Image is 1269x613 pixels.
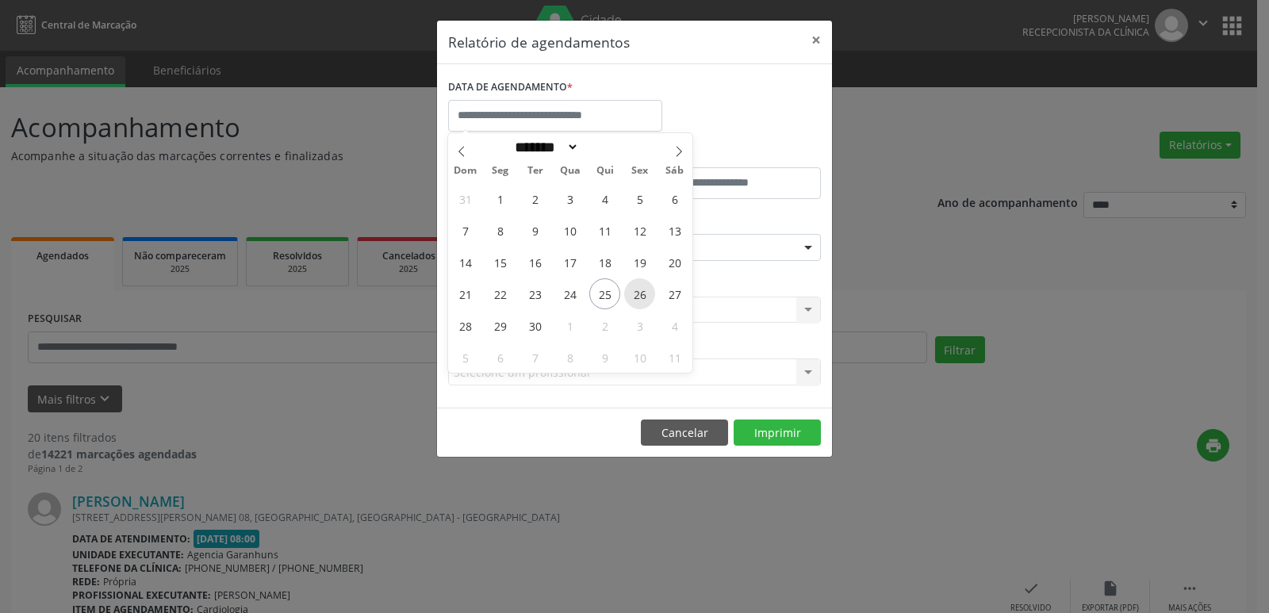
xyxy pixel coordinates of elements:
[623,166,658,176] span: Sex
[448,32,630,52] h5: Relatório de agendamentos
[518,166,553,176] span: Ter
[450,247,481,278] span: Setembro 14, 2025
[519,247,550,278] span: Setembro 16, 2025
[659,247,690,278] span: Setembro 20, 2025
[554,183,585,214] span: Setembro 3, 2025
[485,310,516,341] span: Setembro 29, 2025
[553,166,588,176] span: Qua
[641,420,728,446] button: Cancelar
[519,215,550,246] span: Setembro 9, 2025
[448,166,483,176] span: Dom
[554,310,585,341] span: Outubro 1, 2025
[589,278,620,309] span: Setembro 25, 2025
[659,310,690,341] span: Outubro 4, 2025
[483,166,518,176] span: Seg
[624,342,655,373] span: Outubro 10, 2025
[554,215,585,246] span: Setembro 10, 2025
[448,75,573,100] label: DATA DE AGENDAMENTO
[659,215,690,246] span: Setembro 13, 2025
[659,278,690,309] span: Setembro 27, 2025
[485,215,516,246] span: Setembro 8, 2025
[624,310,655,341] span: Outubro 3, 2025
[485,247,516,278] span: Setembro 15, 2025
[800,21,832,59] button: Close
[519,183,550,214] span: Setembro 2, 2025
[659,342,690,373] span: Outubro 11, 2025
[450,310,481,341] span: Setembro 28, 2025
[624,247,655,278] span: Setembro 19, 2025
[450,183,481,214] span: Agosto 31, 2025
[450,342,481,373] span: Outubro 5, 2025
[450,278,481,309] span: Setembro 21, 2025
[485,342,516,373] span: Outubro 6, 2025
[659,183,690,214] span: Setembro 6, 2025
[589,215,620,246] span: Setembro 11, 2025
[554,278,585,309] span: Setembro 24, 2025
[624,215,655,246] span: Setembro 12, 2025
[589,342,620,373] span: Outubro 9, 2025
[579,139,631,155] input: Year
[624,183,655,214] span: Setembro 5, 2025
[519,278,550,309] span: Setembro 23, 2025
[734,420,821,446] button: Imprimir
[485,278,516,309] span: Setembro 22, 2025
[450,215,481,246] span: Setembro 7, 2025
[589,183,620,214] span: Setembro 4, 2025
[638,143,821,167] label: ATÉ
[624,278,655,309] span: Setembro 26, 2025
[589,310,620,341] span: Outubro 2, 2025
[519,342,550,373] span: Outubro 7, 2025
[554,342,585,373] span: Outubro 8, 2025
[509,139,579,155] select: Month
[589,247,620,278] span: Setembro 18, 2025
[554,247,585,278] span: Setembro 17, 2025
[658,166,692,176] span: Sáb
[519,310,550,341] span: Setembro 30, 2025
[485,183,516,214] span: Setembro 1, 2025
[588,166,623,176] span: Qui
